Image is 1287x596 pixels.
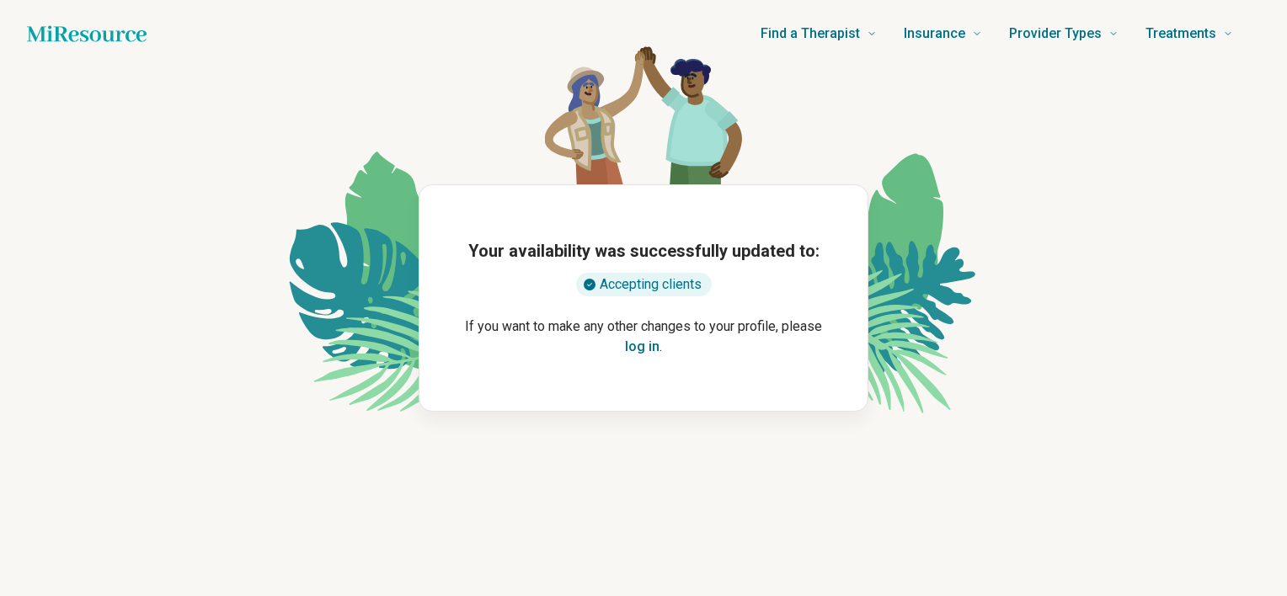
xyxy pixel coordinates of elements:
button: log in [625,337,660,357]
div: Accepting clients [576,273,712,296]
h1: Your availability was successfully updated to: [468,239,820,263]
span: Insurance [904,22,965,45]
span: Treatments [1145,22,1216,45]
span: Provider Types [1009,22,1102,45]
a: Home page [27,17,147,51]
p: If you want to make any other changes to your profile, please . [446,317,841,357]
span: Find a Therapist [761,22,860,45]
